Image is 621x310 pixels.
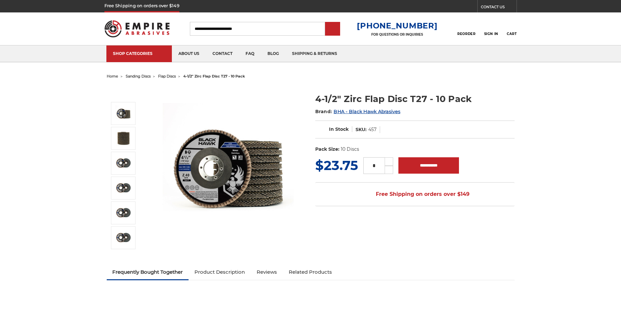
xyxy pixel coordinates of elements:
[315,109,332,114] span: Brand:
[126,74,151,78] a: sanding discs
[283,265,338,279] a: Related Products
[357,21,437,30] a: [PHONE_NUMBER]
[457,32,475,36] span: Reorder
[326,23,339,36] input: Submit
[315,93,515,105] h1: 4-1/2" Zirc Flap Disc T27 - 10 Pack
[334,109,400,114] a: BHA - Black Hawk Abrasives
[158,74,176,78] a: flap discs
[341,146,359,153] dd: 10 Discs
[115,205,132,221] img: 80 grit flap disc
[285,45,344,62] a: shipping & returns
[115,180,132,196] img: 60 grit flap disc
[106,45,172,62] a: SHOP CATEGORIES
[457,22,475,36] a: Reorder
[183,74,245,78] span: 4-1/2" zirc flap disc t27 - 10 pack
[115,155,132,171] img: 40 grit flap disc
[206,45,239,62] a: contact
[261,45,285,62] a: blog
[507,22,517,36] a: Cart
[357,32,437,37] p: FOR QUESTIONS OR INQUIRIES
[356,126,367,133] dt: SKU:
[115,230,132,246] img: 120 grit flap disc
[107,74,118,78] a: home
[115,130,132,146] img: 10 pack of 4.5" Black Hawk Flap Discs
[239,45,261,62] a: faq
[315,157,358,173] span: $23.75
[115,105,132,122] img: Black Hawk 4-1/2" x 7/8" Flap Disc Type 27 - 10 Pack
[172,45,206,62] a: about us
[484,32,498,36] span: Sign In
[107,265,189,279] a: Frequently Bought Together
[368,126,376,133] dd: 457
[507,32,517,36] span: Cart
[360,188,469,201] span: Free Shipping on orders over $149
[104,16,170,42] img: Empire Abrasives
[113,51,165,56] div: SHOP CATEGORIES
[315,146,339,153] dt: Pack Size:
[329,126,349,132] span: In Stock
[189,265,251,279] a: Product Description
[481,3,517,12] a: CONTACT US
[163,103,294,234] img: Black Hawk 4-1/2" x 7/8" Flap Disc Type 27 - 10 Pack
[251,265,283,279] a: Reviews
